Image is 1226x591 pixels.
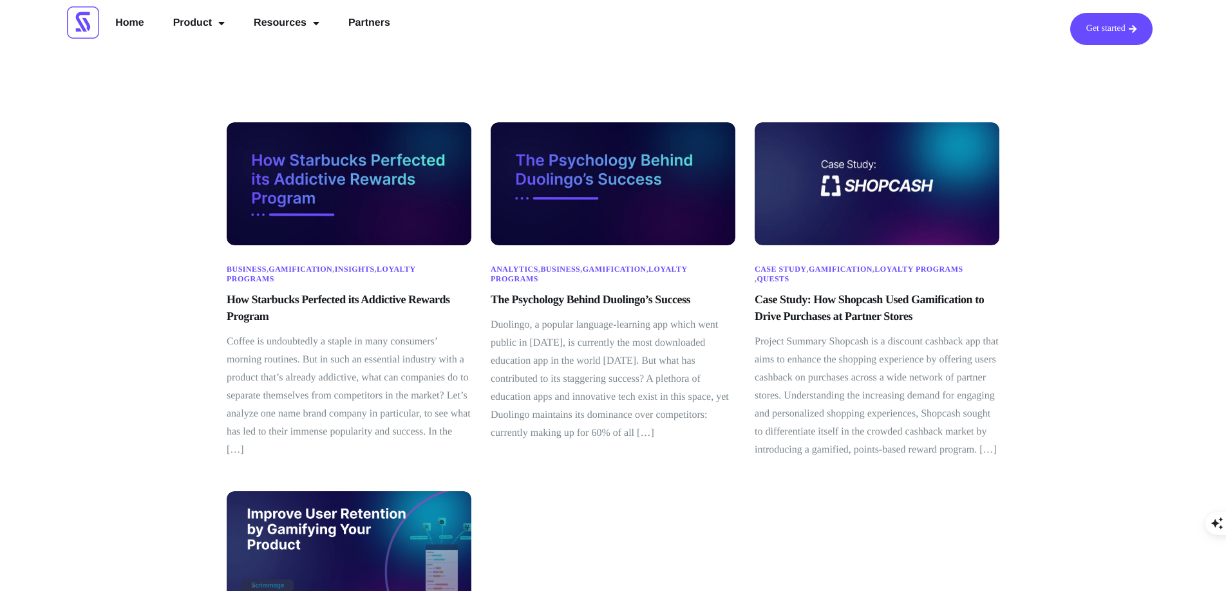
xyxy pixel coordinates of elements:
[227,265,267,274] a: Business
[227,265,415,283] a: Loyalty Programs
[227,265,464,284] span: , , ,
[491,265,687,283] a: Loyalty Programs
[164,13,234,33] a: Product
[755,293,984,323] a: Case Study: How Shopcash Used Gamification to Drive Purchases at Partner Stores
[809,265,872,274] a: Gamification
[755,179,999,189] a: Case Study: How Shopcash Used Gamification to Drive Purchases at Partner Stores
[1070,13,1153,45] a: Get started
[1086,24,1126,33] span: Get started
[244,13,329,33] a: Resources
[583,265,646,274] a: Gamification
[757,274,789,283] a: Quests
[227,179,471,189] a: How Starbucks Perfected its Addictive Rewards Program
[269,265,332,274] a: Gamification
[227,547,471,557] a: Improve User Retention by Gamifying your Product
[491,179,735,189] a: The Psychology Behind Duolingo’s Success
[106,13,153,33] a: Home
[755,265,992,284] span: , , ,
[540,265,580,274] a: Business
[755,122,999,245] img: Case Study - Shopcash Thumbnail Image
[491,265,728,284] span: , , ,
[755,333,999,459] p: Project Summary Shopcash is a discount cashback app that aims to enhance the shopping experience ...
[67,6,99,39] img: Scrimmage Square Icon Logo
[227,293,450,323] a: How Starbucks Perfected its Addictive Rewards Program
[339,13,400,33] a: Partners
[874,265,963,274] a: Loyalty Programs
[335,265,375,274] a: Insights
[491,316,735,442] p: Duolingo, a popular language-learning app which went public in [DATE], is currently the most down...
[755,265,807,274] a: Case Study
[227,122,471,245] img: Article thumbnail
[106,13,400,33] nav: Menu
[491,122,735,245] img: Thumbnail Image - The Psychology Behind Duolingo's Success
[491,293,690,306] a: The Psychology Behind Duolingo’s Success
[491,265,538,274] a: Analytics
[227,333,471,459] p: Coffee is undoubtedly a staple in many consumers’ morning routines. But in such an essential indu...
